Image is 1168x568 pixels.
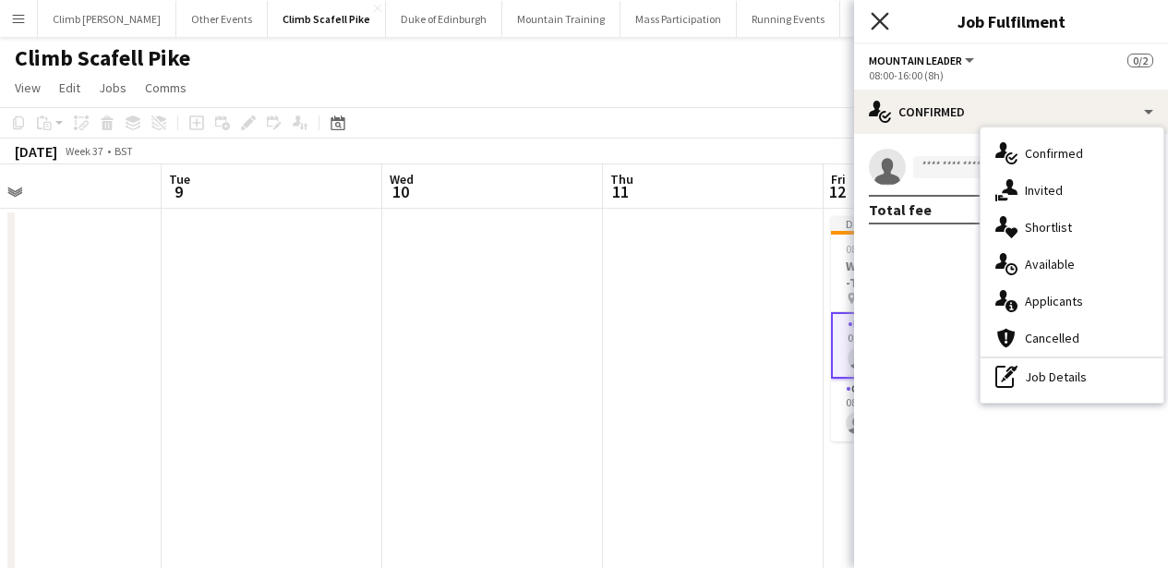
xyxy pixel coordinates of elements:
[831,312,1038,379] app-card-role: Mountain Leader0/108:00-16:00 (8h)
[981,358,1163,395] div: Job Details
[176,1,268,37] button: Other Events
[268,1,386,37] button: Climb Scafell Pike
[869,200,932,219] div: Total fee
[38,1,176,37] button: Climb [PERSON_NAME]
[981,283,1163,320] div: Applicants
[981,135,1163,172] div: Confirmed
[831,171,846,187] span: Fri
[854,90,1168,134] div: Confirmed
[981,246,1163,283] div: Available
[840,1,945,37] button: Climb Snowdon
[52,76,88,100] a: Edit
[828,181,846,202] span: 12
[145,79,187,96] span: Comms
[169,171,190,187] span: Tue
[59,79,80,96] span: Edit
[390,171,414,187] span: Wed
[869,54,977,67] button: Mountain Leader
[15,44,190,72] h1: Climb Scafell Pike
[386,1,502,37] button: Duke of Edinburgh
[831,216,1038,441] app-job-card: Draft08:00-16:30 (8h30m)0/2Wilderness Retreats CSP day -T25Q2SP-9546 [GEOGRAPHIC_DATA]2 RolesMoun...
[869,68,1153,82] div: 08:00-16:00 (8h)
[831,258,1038,291] h3: Wilderness Retreats CSP day -T25Q2SP-9546
[1127,54,1153,67] span: 0/2
[387,181,414,202] span: 10
[831,216,1038,231] div: Draft
[114,144,133,158] div: BST
[15,79,41,96] span: View
[620,1,737,37] button: Mass Participation
[91,76,134,100] a: Jobs
[166,181,190,202] span: 9
[846,242,942,256] span: 08:00-16:30 (8h30m)
[831,379,1038,441] app-card-role: Observer/Shadower0/108:00-16:30 (8h30m)
[737,1,840,37] button: Running Events
[854,9,1168,33] h3: Job Fulfilment
[981,172,1163,209] div: Invited
[869,54,962,67] span: Mountain Leader
[608,181,633,202] span: 11
[502,1,620,37] button: Mountain Training
[99,79,126,96] span: Jobs
[981,320,1163,357] div: Cancelled
[138,76,194,100] a: Comms
[15,142,57,161] div: [DATE]
[610,171,633,187] span: Thu
[981,209,1163,246] div: Shortlist
[7,76,48,100] a: View
[61,144,107,158] span: Week 37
